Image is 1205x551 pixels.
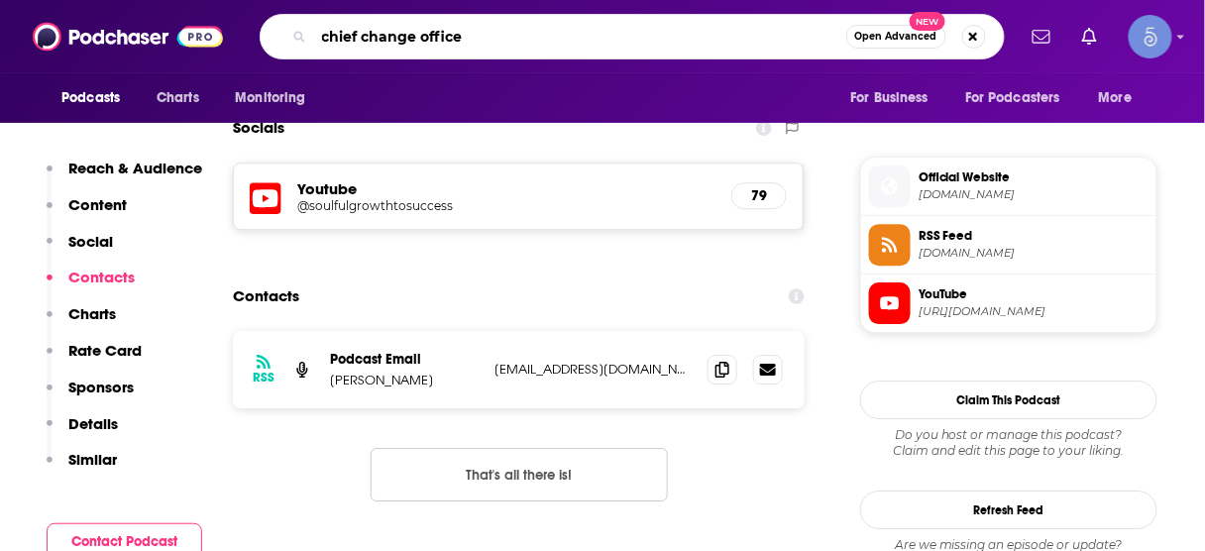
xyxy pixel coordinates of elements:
[260,14,1005,59] div: Search podcasts, credits, & more...
[748,187,770,204] h5: 79
[1099,84,1133,112] span: More
[235,84,305,112] span: Monitoring
[68,341,142,360] p: Rate Card
[47,304,116,341] button: Charts
[919,304,1149,319] span: https://www.youtube.com/@soulfulgrowthtosuccess
[330,372,479,388] p: [PERSON_NAME]
[47,341,142,378] button: Rate Card
[846,25,946,49] button: Open AdvancedNew
[47,414,118,451] button: Details
[233,277,299,315] h2: Contacts
[860,427,1157,459] div: Claim and edit this page to your liking.
[919,187,1149,202] span: prabhleenaujla.com
[47,378,134,414] button: Sponsors
[910,12,945,31] span: New
[47,232,113,269] button: Social
[297,198,715,213] a: @soulfulgrowthtosuccess
[68,268,135,286] p: Contacts
[850,84,929,112] span: For Business
[869,165,1149,207] a: Official Website[DOMAIN_NAME]
[157,84,199,112] span: Charts
[919,246,1149,261] span: feeds.libsyn.com
[297,198,614,213] h5: @soulfulgrowthtosuccess
[1025,20,1058,54] a: Show notifications dropdown
[330,351,479,368] p: Podcast Email
[47,268,135,304] button: Contacts
[869,224,1149,266] a: RSS Feed[DOMAIN_NAME]
[297,179,715,198] h5: Youtube
[1129,15,1172,58] span: Logged in as Spiral5-G1
[855,32,937,42] span: Open Advanced
[860,491,1157,529] button: Refresh Feed
[68,414,118,433] p: Details
[68,232,113,251] p: Social
[919,285,1149,303] span: YouTube
[68,159,202,177] p: Reach & Audience
[371,448,668,501] button: Nothing here.
[860,427,1157,443] span: Do you host or manage this podcast?
[47,450,117,487] button: Similar
[919,168,1149,186] span: Official Website
[494,361,692,378] p: [EMAIL_ADDRESS][DOMAIN_NAME]
[68,195,127,214] p: Content
[68,378,134,396] p: Sponsors
[965,84,1060,112] span: For Podcasters
[48,79,146,117] button: open menu
[61,84,120,112] span: Podcasts
[1085,79,1157,117] button: open menu
[919,227,1149,245] span: RSS Feed
[836,79,953,117] button: open menu
[47,159,202,195] button: Reach & Audience
[952,79,1089,117] button: open menu
[233,109,284,147] h2: Socials
[869,282,1149,324] a: YouTube[URL][DOMAIN_NAME]
[68,450,117,469] p: Similar
[47,195,127,232] button: Content
[1074,20,1105,54] a: Show notifications dropdown
[33,18,223,55] img: Podchaser - Follow, Share and Rate Podcasts
[1129,15,1172,58] button: Show profile menu
[860,381,1157,419] button: Claim This Podcast
[314,21,846,53] input: Search podcasts, credits, & more...
[144,79,211,117] a: Charts
[68,304,116,323] p: Charts
[253,370,274,386] h3: RSS
[221,79,331,117] button: open menu
[1129,15,1172,58] img: User Profile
